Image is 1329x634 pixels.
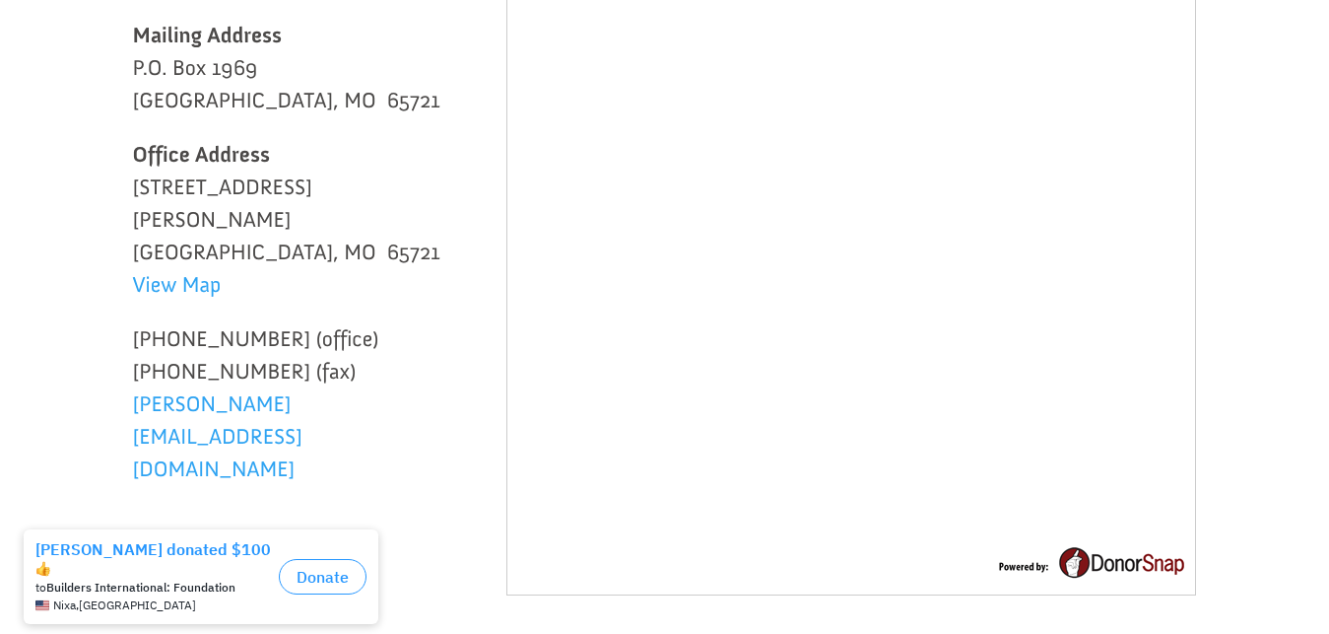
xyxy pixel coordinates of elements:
[133,22,283,48] strong: Mailing Address
[35,61,271,75] div: to
[46,60,235,75] strong: Builders International: Foundation
[53,79,196,93] span: Nixa , [GEOGRAPHIC_DATA]
[133,271,222,308] a: View Map
[133,138,448,322] p: [STREET_ADDRESS][PERSON_NAME] [GEOGRAPHIC_DATA], MO 65721
[133,322,448,485] p: [PHONE_NUMBER] (office) [PHONE_NUMBER] (fax)
[279,39,366,75] button: Donate
[35,79,49,93] img: US.png
[993,560,1190,597] a: Online Forms Powered by DonorSnap
[133,141,270,168] strong: Office Address
[35,41,51,57] img: emoji thumbsUp
[993,544,1190,581] img: Online Forms Powered by DonorSnap
[35,20,271,59] div: [PERSON_NAME] donated $100
[133,390,303,492] a: [PERSON_NAME][EMAIL_ADDRESS][DOMAIN_NAME]
[133,19,448,138] p: P.O. Box 1969 [GEOGRAPHIC_DATA], MO 65721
